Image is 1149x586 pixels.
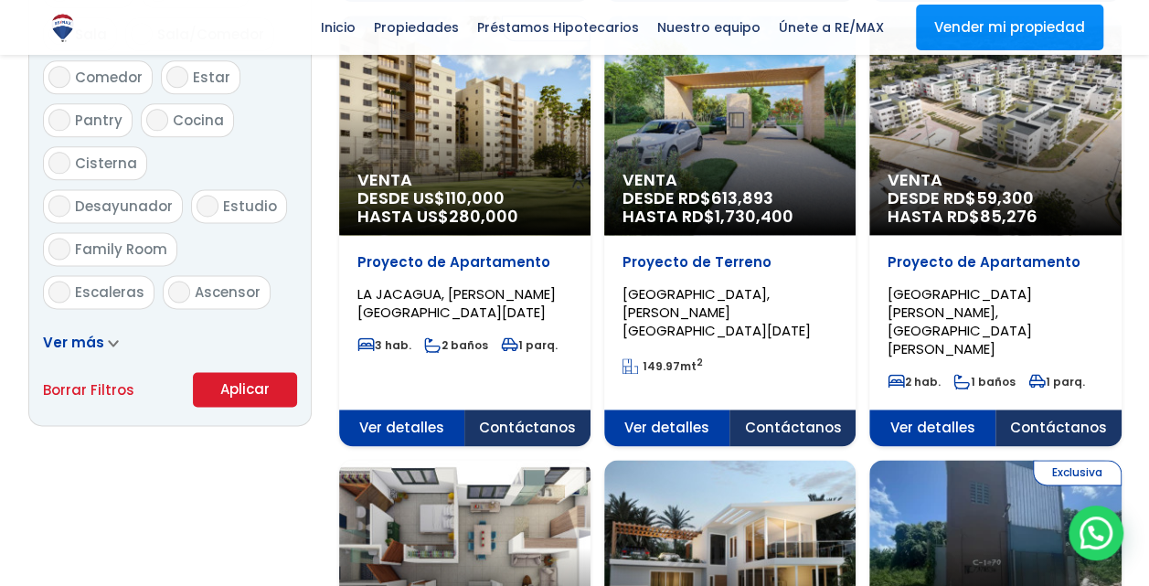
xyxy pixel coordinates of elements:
[48,195,70,217] input: Desayunador
[357,253,572,272] p: Proyecto de Apartamento
[168,281,190,303] input: Ascensor
[501,337,558,353] span: 1 parq.
[622,358,703,374] span: mt
[424,337,488,353] span: 2 baños
[916,5,1103,50] a: Vender mi propiedad
[173,111,224,130] span: Cocina
[48,109,70,131] input: Pantry
[869,410,995,446] span: Ver detalles
[357,208,572,226] span: HASTA US$
[339,410,465,446] span: Ver detalles
[468,14,648,41] span: Préstamos Hipotecarios
[339,16,590,446] a: Exclusiva Venta DESDE US$110,000 HASTA US$280,000 Proyecto de Apartamento LA JACAGUA, [PERSON_NAM...
[312,14,365,41] span: Inicio
[75,154,137,173] span: Cisterna
[648,14,770,41] span: Nuestro equipo
[888,208,1102,226] span: HASTA RD$
[75,197,173,216] span: Desayunador
[697,356,703,369] sup: 2
[75,282,144,302] span: Escaleras
[47,12,79,44] img: Logo de REMAX
[888,189,1102,226] span: DESDE RD$
[888,374,941,389] span: 2 hab.
[43,333,119,352] a: Ver más
[604,16,856,446] a: Venta DESDE RD$613,893 HASTA RD$1,730,400 Proyecto de Terreno [GEOGRAPHIC_DATA], [PERSON_NAME][GE...
[980,205,1037,228] span: 85,276
[888,284,1032,358] span: [GEOGRAPHIC_DATA][PERSON_NAME], [GEOGRAPHIC_DATA][PERSON_NAME]
[711,186,773,209] span: 613,893
[464,410,590,446] span: Contáctanos
[48,281,70,303] input: Escaleras
[48,238,70,260] input: Family Room
[166,66,188,88] input: Estar
[976,186,1034,209] span: 59,300
[357,284,556,322] span: LA JACAGUA, [PERSON_NAME][GEOGRAPHIC_DATA][DATE]
[197,195,218,217] input: Estudio
[888,171,1102,189] span: Venta
[622,208,837,226] span: HASTA RD$
[75,111,122,130] span: Pantry
[449,205,518,228] span: 280,000
[770,14,893,41] span: Únete a RE/MAX
[193,372,297,407] button: Aplicar
[995,410,1122,446] span: Contáctanos
[223,197,277,216] span: Estudio
[622,253,837,272] p: Proyecto de Terreno
[193,68,230,87] span: Estar
[43,378,134,401] a: Borrar Filtros
[643,358,680,374] span: 149.97
[75,68,143,87] span: Comedor
[357,171,572,189] span: Venta
[357,337,411,353] span: 3 hab.
[75,240,167,259] span: Family Room
[715,205,793,228] span: 1,730,400
[146,109,168,131] input: Cocina
[365,14,468,41] span: Propiedades
[357,189,572,226] span: DESDE US$
[604,410,730,446] span: Ver detalles
[622,284,811,340] span: [GEOGRAPHIC_DATA], [PERSON_NAME][GEOGRAPHIC_DATA][DATE]
[729,410,856,446] span: Contáctanos
[48,66,70,88] input: Comedor
[48,152,70,174] input: Cisterna
[195,282,261,302] span: Ascensor
[43,333,104,352] span: Ver más
[888,253,1102,272] p: Proyecto de Apartamento
[1028,374,1085,389] span: 1 parq.
[622,171,837,189] span: Venta
[869,16,1121,446] a: Venta DESDE RD$59,300 HASTA RD$85,276 Proyecto de Apartamento [GEOGRAPHIC_DATA][PERSON_NAME], [GE...
[953,374,1016,389] span: 1 baños
[622,189,837,226] span: DESDE RD$
[445,186,505,209] span: 110,000
[1033,460,1122,485] span: Exclusiva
